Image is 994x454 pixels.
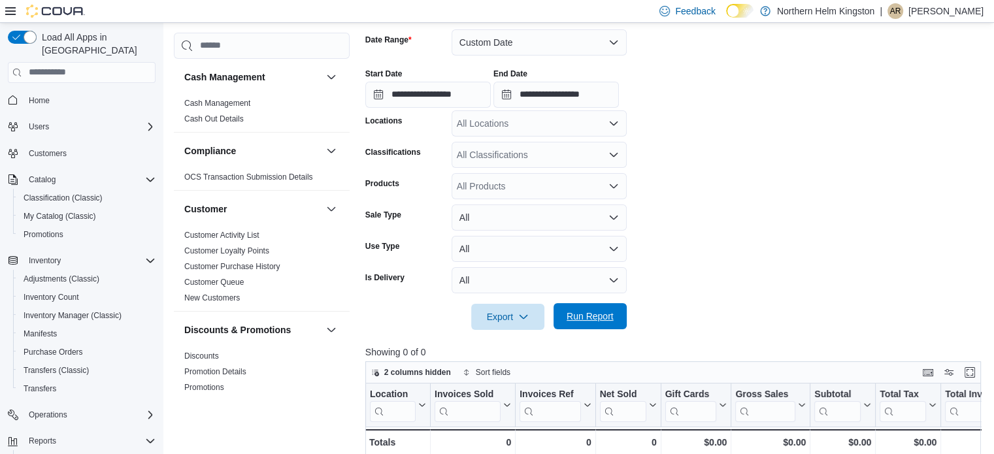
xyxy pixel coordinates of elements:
[493,82,619,108] input: Press the down key to open a popover containing a calendar.
[29,95,50,106] span: Home
[184,99,250,108] a: Cash Management
[323,322,339,338] button: Discounts & Promotions
[29,122,49,132] span: Users
[365,272,405,283] label: Is Delivery
[366,365,456,380] button: 2 columns hidden
[24,310,122,321] span: Inventory Manager (Classic)
[174,227,350,311] div: Customer
[24,433,156,449] span: Reports
[370,388,416,421] div: Location
[184,383,224,392] a: Promotions
[608,118,619,129] button: Open list of options
[365,178,399,189] label: Products
[880,388,926,400] div: Total Tax
[18,190,108,206] a: Classification (Classic)
[554,303,627,329] button: Run Report
[24,253,156,268] span: Inventory
[37,31,156,57] span: Load All Apps in [GEOGRAPHIC_DATA]
[184,323,321,336] button: Discounts & Promotions
[24,292,79,302] span: Inventory Count
[13,343,161,361] button: Purchase Orders
[18,326,156,342] span: Manifests
[665,388,727,421] button: Gift Cards
[24,119,54,135] button: Users
[184,144,321,157] button: Compliance
[184,172,313,182] a: OCS Transaction Submission Details
[365,82,491,108] input: Press the down key to open a popover containing a calendar.
[18,344,156,360] span: Purchase Orders
[814,388,871,421] button: Subtotal
[814,388,861,400] div: Subtotal
[13,270,161,288] button: Adjustments (Classic)
[370,388,416,400] div: Location
[735,388,795,421] div: Gross Sales
[24,92,156,108] span: Home
[184,323,291,336] h3: Discounts & Promotions
[184,351,219,361] a: Discounts
[3,406,161,424] button: Operations
[520,388,591,421] button: Invoices Ref
[184,71,265,84] h3: Cash Management
[24,145,156,161] span: Customers
[435,388,501,400] div: Invoices Sold
[18,208,101,224] a: My Catalog (Classic)
[735,388,806,421] button: Gross Sales
[920,365,936,380] button: Keyboard shortcuts
[24,329,57,339] span: Manifests
[323,201,339,217] button: Customer
[814,388,861,421] div: Subtotal
[599,388,656,421] button: Net Sold
[29,410,67,420] span: Operations
[24,172,61,187] button: Catalog
[24,383,56,394] span: Transfers
[18,208,156,224] span: My Catalog (Classic)
[184,98,250,108] span: Cash Management
[24,347,83,357] span: Purchase Orders
[18,227,69,242] a: Promotions
[3,170,161,189] button: Catalog
[814,434,871,450] div: $0.00
[365,241,399,251] label: Use Type
[665,388,716,400] div: Gift Cards
[18,308,127,323] a: Inventory Manager (Classic)
[962,365,978,380] button: Enter fullscreen
[365,210,401,220] label: Sale Type
[13,288,161,306] button: Inventory Count
[18,308,156,323] span: Inventory Manager (Classic)
[435,388,511,421] button: Invoices Sold
[24,211,96,221] span: My Catalog (Classic)
[24,93,55,108] a: Home
[880,388,936,421] button: Total Tax
[520,388,580,400] div: Invoices Ref
[13,207,161,225] button: My Catalog (Classic)
[18,190,156,206] span: Classification (Classic)
[24,119,156,135] span: Users
[476,367,510,378] span: Sort fields
[880,434,936,450] div: $0.00
[13,189,161,207] button: Classification (Classic)
[29,255,61,266] span: Inventory
[365,69,403,79] label: Start Date
[599,388,646,400] div: Net Sold
[24,274,99,284] span: Adjustments (Classic)
[29,174,56,185] span: Catalog
[18,363,94,378] a: Transfers (Classic)
[452,267,627,293] button: All
[184,71,321,84] button: Cash Management
[13,380,161,398] button: Transfers
[184,114,244,124] span: Cash Out Details
[184,230,259,240] span: Customer Activity List
[567,310,614,323] span: Run Report
[435,434,511,450] div: 0
[471,304,544,330] button: Export
[24,146,72,161] a: Customers
[184,367,246,376] a: Promotion Details
[13,225,161,244] button: Promotions
[520,388,580,421] div: Invoices Ref
[3,144,161,163] button: Customers
[3,251,161,270] button: Inventory
[184,277,244,287] span: Customer Queue
[384,367,451,378] span: 2 columns hidden
[13,361,161,380] button: Transfers (Classic)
